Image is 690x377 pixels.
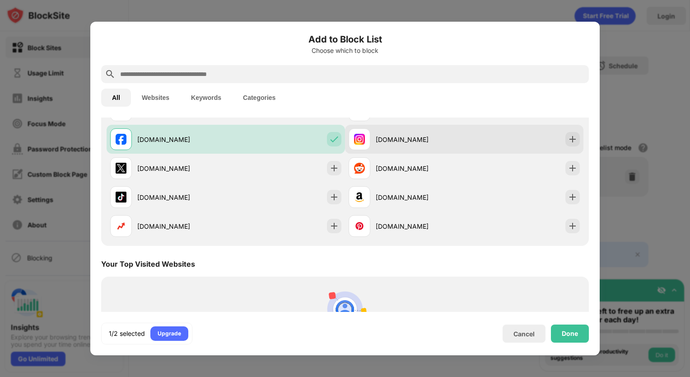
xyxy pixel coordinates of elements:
div: 1/2 selected [109,329,145,338]
div: Upgrade [158,329,181,338]
div: Cancel [513,330,535,338]
button: Categories [232,89,286,107]
img: favicons [116,221,126,231]
div: [DOMAIN_NAME] [137,221,226,231]
div: [DOMAIN_NAME] [376,135,464,144]
div: [DOMAIN_NAME] [376,221,464,231]
div: Done [562,330,578,337]
div: [DOMAIN_NAME] [137,164,226,173]
button: All [101,89,131,107]
div: [DOMAIN_NAME] [137,135,226,144]
div: [DOMAIN_NAME] [137,193,226,202]
img: search.svg [105,69,116,80]
img: favicons [116,134,126,145]
div: Your Top Visited Websites [101,259,195,269]
div: [DOMAIN_NAME] [376,164,464,173]
img: favicons [354,221,365,231]
div: [DOMAIN_NAME] [376,193,464,202]
img: favicons [354,134,365,145]
img: favicons [354,163,365,174]
div: Choose which to block [101,47,589,54]
img: personal-suggestions.svg [323,287,367,331]
img: favicons [354,192,365,203]
img: favicons [116,163,126,174]
button: Keywords [180,89,232,107]
h6: Add to Block List [101,33,589,46]
img: favicons [116,192,126,203]
button: Websites [131,89,180,107]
